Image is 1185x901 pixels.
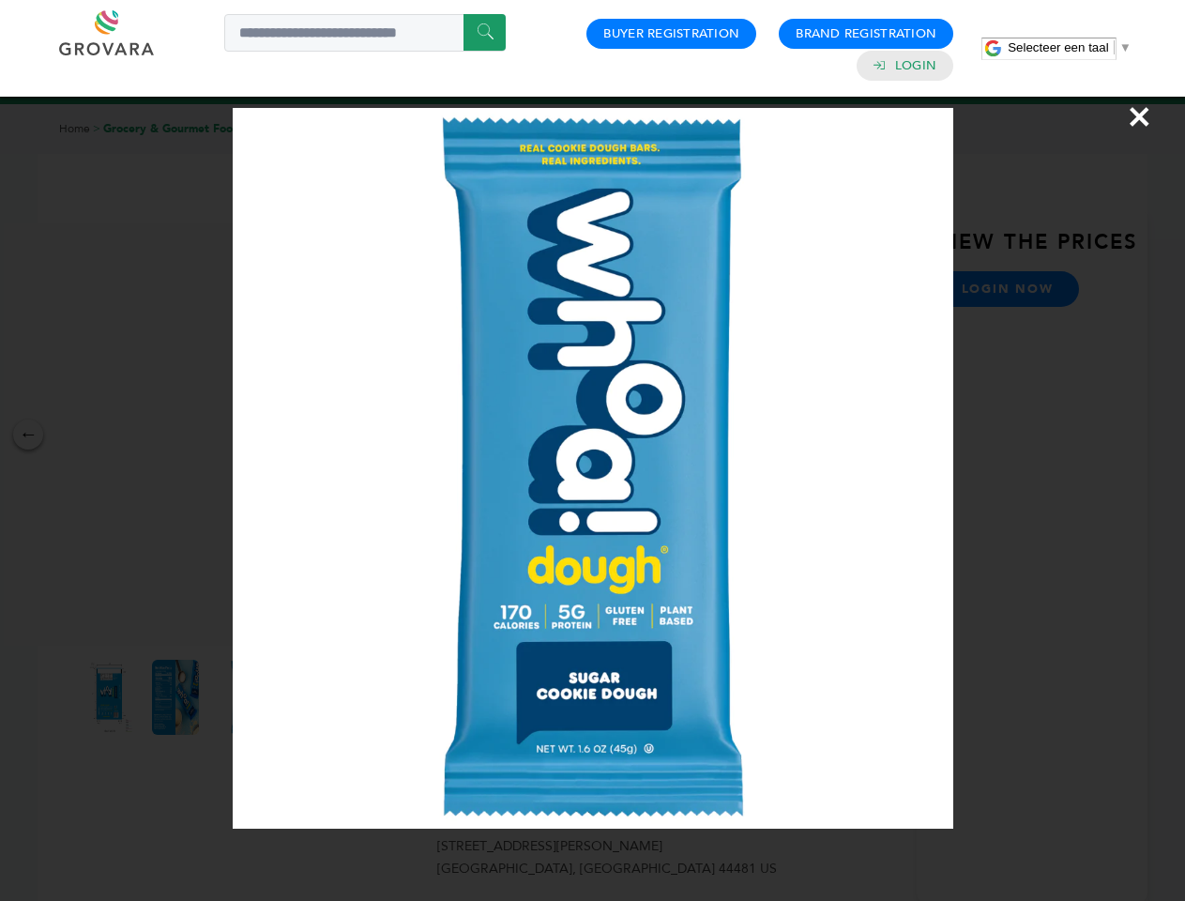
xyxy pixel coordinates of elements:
[603,25,739,42] a: Buyer Registration
[1008,40,1108,54] span: Selecteer een taal
[796,25,936,42] a: Brand Registration
[233,108,953,829] img: Image Preview
[1127,90,1152,143] span: ×
[224,14,506,52] input: Search a product or brand...
[1119,40,1132,54] span: ▼
[1114,40,1115,54] span: ​
[895,57,936,74] a: Login
[1008,40,1132,54] a: Selecteer een taal​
